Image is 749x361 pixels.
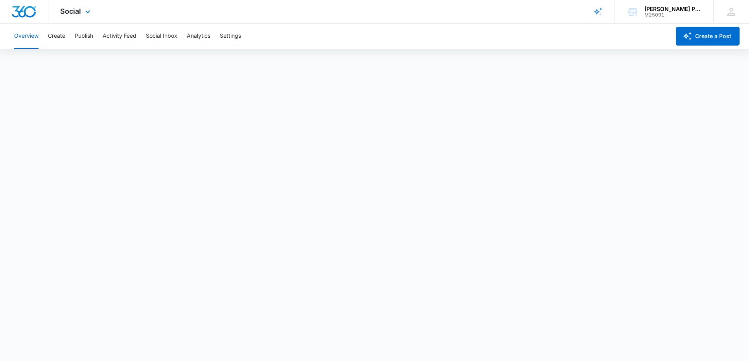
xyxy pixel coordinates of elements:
div: account id [644,12,702,18]
button: Activity Feed [103,24,136,49]
button: Settings [220,24,241,49]
button: Publish [75,24,93,49]
button: Analytics [187,24,210,49]
div: account name [644,6,702,12]
button: Create [48,24,65,49]
span: Social [60,7,81,15]
button: Create a Post [676,27,740,46]
button: Overview [14,24,39,49]
button: Social Inbox [146,24,177,49]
